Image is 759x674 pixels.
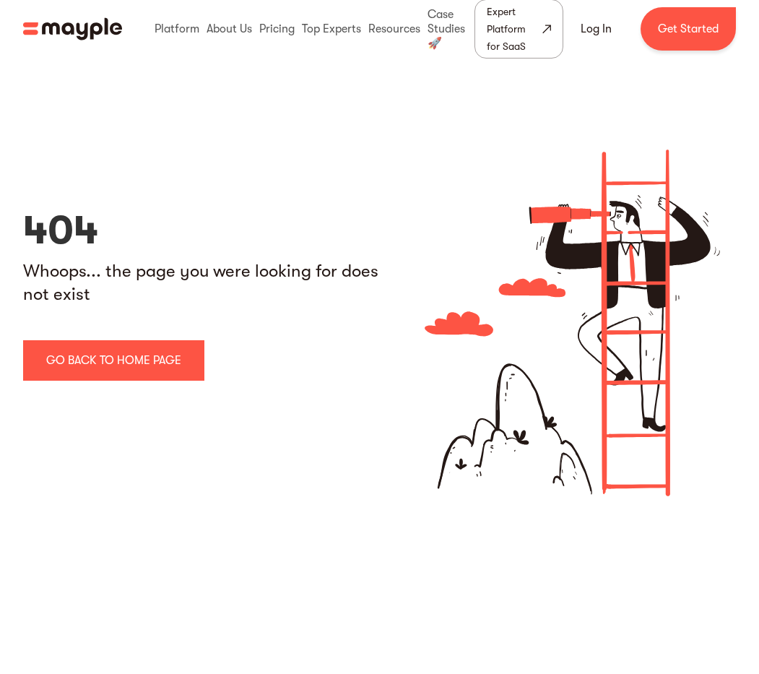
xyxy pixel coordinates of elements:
div: Expert Platform for SaaS [487,3,539,55]
a: go back to home page [23,340,204,381]
div: About Us [203,6,256,52]
img: Mayple logo [23,15,122,43]
div: Resources [365,6,424,52]
div: Platform [151,6,203,52]
div: Whoops... the page you were looking for does not exist [23,259,380,306]
div: Pricing [256,6,298,52]
a: Get Started [641,7,736,51]
a: Log In [563,12,629,46]
h1: 404 [23,207,380,254]
a: home [23,15,122,43]
div: Top Experts [298,6,365,52]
